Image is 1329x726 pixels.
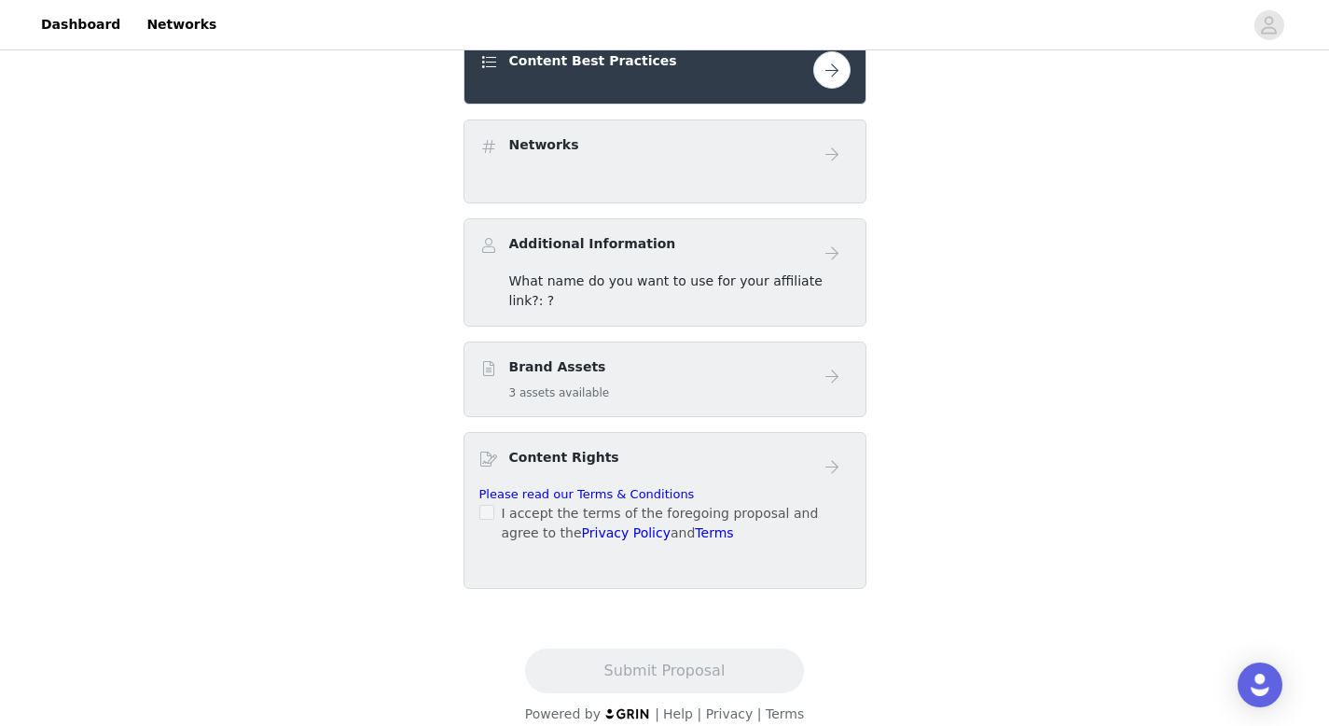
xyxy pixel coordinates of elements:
[706,706,754,721] a: Privacy
[464,119,866,203] div: Networks
[509,273,823,308] span: What name do you want to use for your affiliate link?: ?
[509,51,677,71] h4: Content Best Practices
[464,432,866,589] div: Content Rights
[502,504,851,543] p: I accept the terms of the foregoing proposal and agree to the and
[695,525,733,540] a: Terms
[582,525,671,540] a: Privacy Policy
[766,706,804,721] a: Terms
[509,234,676,254] h4: Additional Information
[757,706,762,721] span: |
[464,35,866,105] div: Content Best Practices
[525,706,601,721] span: Powered by
[464,218,866,327] div: Additional Information
[655,706,659,721] span: |
[663,706,693,721] a: Help
[604,707,651,719] img: logo
[464,342,866,417] div: Brand Assets
[525,649,804,693] button: Submit Proposal
[697,706,701,721] span: |
[509,357,610,377] h4: Brand Assets
[479,487,695,501] a: Please read our Terms & Conditions
[135,4,228,46] a: Networks
[509,448,619,468] h4: Content Rights
[509,135,579,155] h4: Networks
[509,384,610,401] h5: 3 assets available
[1238,663,1282,707] div: Open Intercom Messenger
[30,4,132,46] a: Dashboard
[1260,10,1278,40] div: avatar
